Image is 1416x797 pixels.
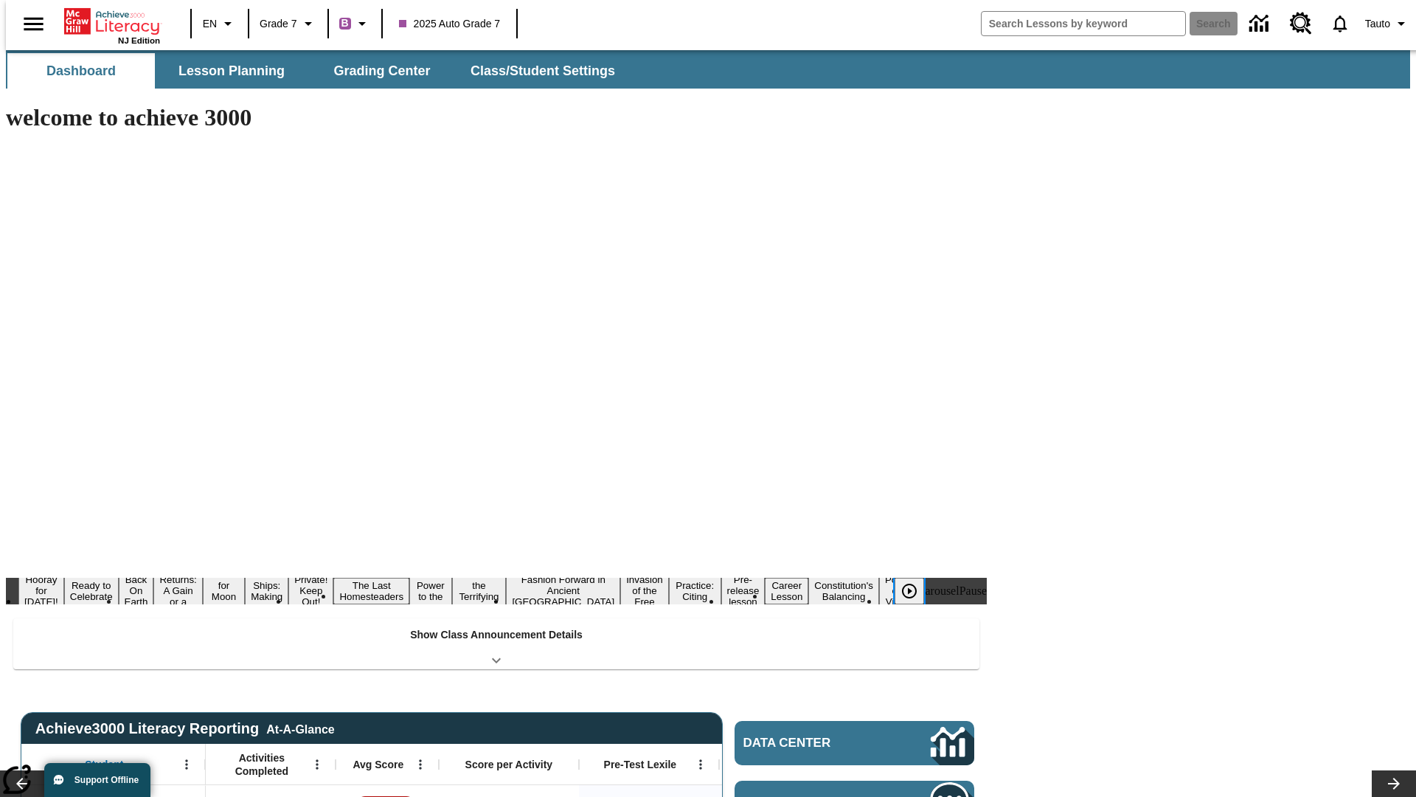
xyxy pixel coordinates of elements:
button: Open Menu [176,753,198,776]
span: 2025 Auto Grade 7 [399,16,501,32]
span: Grade 7 [260,16,297,32]
button: Boost Class color is purple. Change class color [333,10,377,37]
button: Open Menu [306,753,328,776]
button: Lesson carousel, Next [1372,770,1416,797]
div: SubNavbar [6,53,628,89]
span: Activities Completed [213,751,310,778]
p: Show Class Announcement Details [410,627,583,643]
div: Play [895,578,939,604]
span: Data Center [743,736,881,751]
button: Language: EN, Select a language [196,10,243,37]
h1: welcome to achieve 3000 [6,104,987,131]
span: B [341,14,349,32]
button: Lesson Planning [158,53,305,89]
a: Data Center [1240,4,1281,44]
button: Slide 2 Get Ready to Celebrate Juneteenth! [64,567,119,615]
div: SubNavbar [6,50,1410,89]
span: Tauto [1365,16,1390,32]
span: Student [85,758,123,771]
button: Slide 3 Back On Earth [119,572,154,610]
button: Slide 5 Time for Moon Rules? [203,567,245,615]
span: EN [203,16,217,32]
button: Slide 15 Career Lesson [765,578,808,604]
a: Resource Center, Will open in new tab [1281,4,1321,44]
span: Avg Score [353,758,403,771]
button: Open Menu [409,753,431,776]
button: Slide 9 Solar Power to the People [409,567,452,615]
button: Support Offline [44,763,150,797]
body: Maximum 600 characters Press Escape to exit toolbar Press Alt + F10 to reach toolbar [6,12,215,25]
button: Dashboard [7,53,155,89]
button: Slide 12 The Invasion of the Free CD [620,561,669,621]
div: Show Class Announcement Details [13,618,979,669]
button: Open Menu [690,753,712,776]
span: Pre-Test Lexile [604,758,677,771]
button: Slide 8 The Last Homesteaders [333,578,409,604]
button: Class/Student Settings [459,53,627,89]
button: Slide 11 Fashion Forward in Ancient Rome [506,572,620,610]
button: Slide 14 Pre-release lesson [721,572,766,610]
button: Slide 6 Cruise Ships: Making Waves [245,567,288,615]
button: Slide 7 Private! Keep Out! [288,572,333,610]
button: Slide 10 Attack of the Terrifying Tomatoes [452,567,507,615]
div: Home [64,5,160,45]
button: Play [895,578,924,604]
a: Notifications [1321,4,1359,43]
button: Slide 17 Point of View [879,572,913,610]
button: Slide 13 Mixed Practice: Citing Evidence [669,567,721,615]
a: Home [64,7,160,36]
input: search field [982,12,1185,35]
span: Score per Activity [465,758,553,771]
span: Support Offline [74,775,139,785]
span: Achieve3000 Literacy Reporting [35,720,335,737]
div: At-A-Glance [266,720,334,736]
div: heroCarouselPause [896,584,987,598]
a: Data Center [735,721,974,765]
button: Slide 16 The Constitution's Balancing Act [808,567,879,615]
button: Grade: Grade 7, Select a grade [254,10,323,37]
button: Profile/Settings [1359,10,1416,37]
button: Slide 1 Hooray for Constitution Day! [18,572,64,610]
span: NJ Edition [118,36,160,45]
button: Open side menu [12,2,55,46]
button: Slide 4 Free Returns: A Gain or a Drain? [153,561,202,621]
button: Grading Center [308,53,456,89]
